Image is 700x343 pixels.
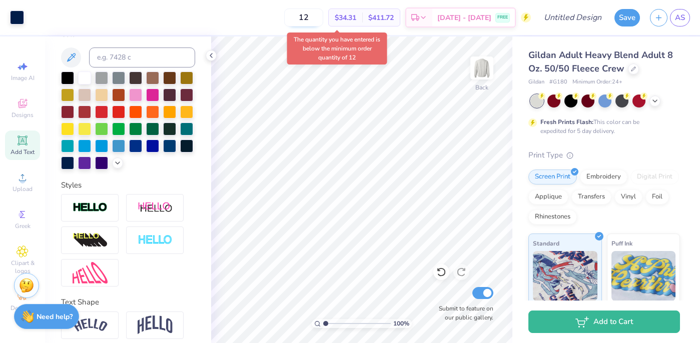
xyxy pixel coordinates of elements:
[528,209,577,224] div: Rhinestones
[138,234,173,246] img: Negative Space
[497,14,508,21] span: FREE
[528,149,680,161] div: Print Type
[528,78,544,86] span: Gildan
[433,304,493,322] label: Submit to feature on our public gallery.
[571,189,611,204] div: Transfers
[614,189,642,204] div: Vinyl
[37,312,73,321] strong: Need help?
[533,238,559,248] span: Standard
[472,58,492,78] img: Back
[5,259,40,275] span: Clipart & logos
[630,169,679,184] div: Digital Print
[580,169,627,184] div: Embroidery
[540,117,663,135] div: This color can be expedited for 5 day delivery.
[670,9,690,26] a: AS
[368,12,394,23] span: $411.72
[528,189,568,204] div: Applique
[645,189,669,204] div: Foil
[475,83,488,92] div: Back
[528,49,673,74] span: Gildan Adult Heavy Blend Adult 8 Oz. 50/50 Fleece Crew
[138,315,173,334] img: Arch
[11,304,35,312] span: Decorate
[73,318,108,332] img: Arc
[533,251,597,301] img: Standard
[287,32,387,64] div: The quantity you have entered is below the minimum order quantity of 12
[61,296,195,308] div: Text Shape
[13,185,33,193] span: Upload
[437,12,491,23] span: [DATE] - [DATE]
[11,148,35,156] span: Add Text
[528,169,577,184] div: Screen Print
[61,179,195,191] div: Styles
[73,262,108,283] img: Free Distort
[611,251,676,301] img: Puff Ink
[528,310,680,333] button: Add to Cart
[284,8,323,26] input: – –
[536,7,609,27] input: Untitled Design
[73,232,108,248] img: 3d Illusion
[73,202,108,213] img: Stroke
[393,319,409,328] span: 100 %
[335,12,356,23] span: $34.31
[611,238,632,248] span: Puff Ink
[15,222,31,230] span: Greek
[11,74,35,82] span: Image AI
[540,118,593,126] strong: Fresh Prints Flash:
[12,111,34,119] span: Designs
[549,78,567,86] span: # G180
[614,9,640,26] button: Save
[675,12,685,23] span: AS
[138,201,173,214] img: Shadow
[572,78,622,86] span: Minimum Order: 24 +
[89,47,195,67] input: e.g. 7428 c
